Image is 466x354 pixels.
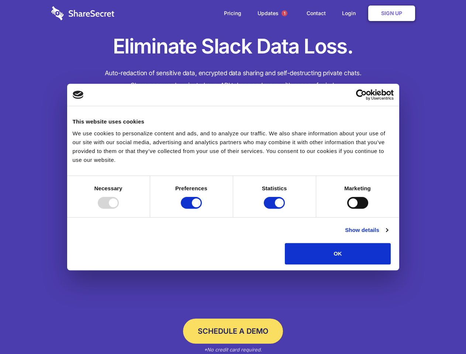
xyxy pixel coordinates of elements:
div: We use cookies to personalize content and ads, and to analyze our traffic. We also share informat... [73,129,394,164]
h1: Eliminate Slack Data Loss. [51,33,415,60]
img: logo [73,91,84,99]
em: *No credit card required. [204,347,262,353]
a: Contact [299,2,333,25]
h4: Auto-redaction of sensitive data, encrypted data sharing and self-destructing private chats. Shar... [51,67,415,91]
img: logo-wordmark-white-trans-d4663122ce5f474addd5e946df7df03e33cb6a1c49d2221995e7729f52c070b2.svg [51,6,114,20]
strong: Statistics [262,185,287,191]
a: Pricing [217,2,249,25]
strong: Necessary [94,185,122,191]
a: Show details [345,226,388,235]
a: Schedule a Demo [183,319,283,344]
div: This website uses cookies [73,117,394,126]
a: Login [335,2,367,25]
a: Usercentrics Cookiebot - opens in a new window [329,89,394,100]
strong: Marketing [344,185,371,191]
button: OK [285,243,391,264]
strong: Preferences [175,185,207,191]
span: 1 [282,10,287,16]
a: Sign Up [368,6,415,21]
